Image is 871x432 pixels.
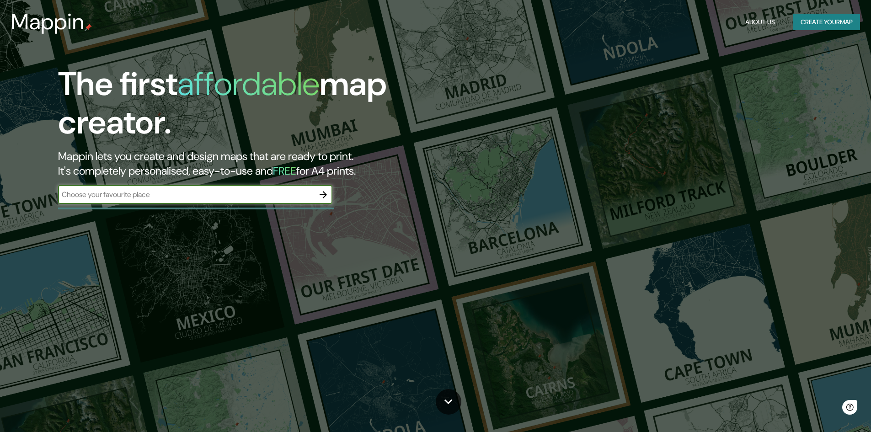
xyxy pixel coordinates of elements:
h1: affordable [177,63,320,105]
iframe: Help widget launcher [790,396,861,422]
img: mappin-pin [85,24,92,31]
h1: The first map creator. [58,65,494,149]
h3: Mappin [11,9,85,35]
button: Create yourmap [793,14,860,31]
h5: FREE [273,164,296,178]
input: Choose your favourite place [58,189,314,200]
h2: Mappin lets you create and design maps that are ready to print. It's completely personalised, eas... [58,149,494,178]
button: About Us [742,14,779,31]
